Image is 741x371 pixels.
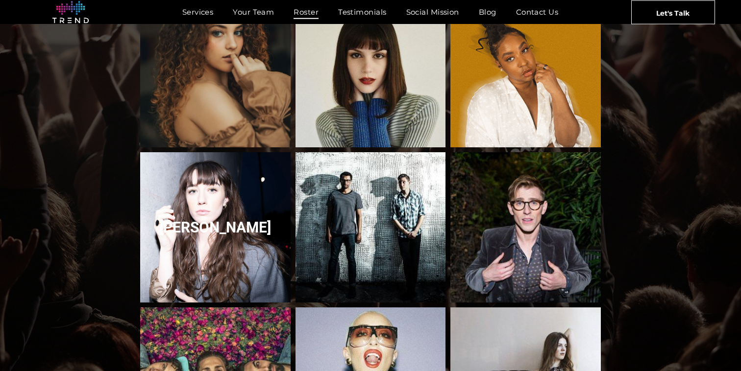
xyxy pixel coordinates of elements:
img: logo [52,1,89,23]
a: Blog [469,5,506,19]
a: In the whale [296,152,446,302]
a: Payson-Lewis [450,152,601,302]
a: Contact Us [506,5,568,19]
span: Let's Talk [656,0,690,25]
a: Roster [284,5,328,19]
iframe: Chat Widget [565,257,741,371]
a: Testimonials [328,5,396,19]
a: Olivia Reid [136,148,295,307]
a: Social Mission [396,5,469,19]
a: Your Team [223,5,284,19]
a: Services [173,5,223,19]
